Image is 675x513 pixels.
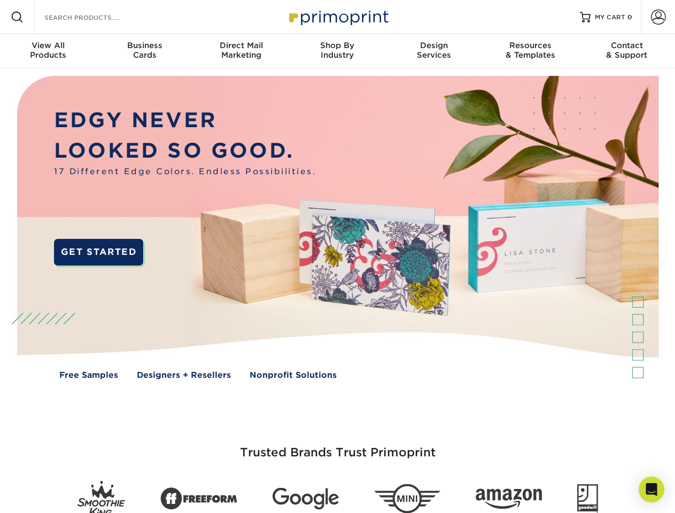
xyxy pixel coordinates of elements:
a: DesignServices [386,34,482,68]
a: Shop ByIndustry [289,34,385,68]
img: Goodwill [577,484,598,513]
div: Open Intercom Messenger [639,477,664,502]
div: Services [386,41,482,60]
a: Free Samples [59,369,118,382]
img: Google [273,488,339,510]
div: & Support [579,41,675,60]
div: Marketing [193,41,289,60]
img: Amazon [476,489,542,509]
div: Cards [96,41,192,60]
span: Design [386,41,482,50]
span: 0 [627,13,632,21]
div: Industry [289,41,385,60]
a: GET STARTED [54,239,143,266]
a: Designers + Resellers [137,369,231,382]
a: Contact& Support [579,34,675,68]
a: Nonprofit Solutions [250,369,337,382]
input: SEARCH PRODUCTS..... [43,11,148,24]
span: Shop By [289,41,385,50]
a: Direct MailMarketing [193,34,289,68]
a: BusinessCards [96,34,192,68]
span: MY CART [595,13,625,22]
iframe: Google Customer Reviews [3,480,91,509]
span: 17 Different Edge Colors. Endless Possibilities. [54,166,316,178]
h3: Trusted Brands Trust Primoprint [25,420,650,472]
span: Direct Mail [193,41,289,50]
p: LOOKED SO GOOD. [54,136,316,166]
div: & Templates [482,41,578,60]
a: Resources& Templates [482,34,578,68]
span: Contact [579,41,675,50]
img: Primoprint [284,5,391,28]
span: Resources [482,41,578,50]
p: EDGY NEVER [54,105,316,136]
span: Business [96,41,192,50]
